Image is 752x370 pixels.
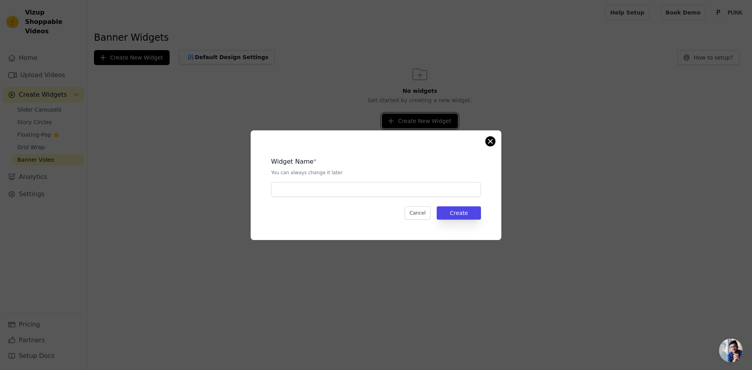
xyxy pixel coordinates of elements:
a: Open chat [719,339,743,362]
button: Create [437,206,481,220]
button: Cancel [405,206,431,220]
p: You can always change it later [271,170,481,176]
legend: Widget Name [271,157,314,166]
button: Close modal [486,137,495,146]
